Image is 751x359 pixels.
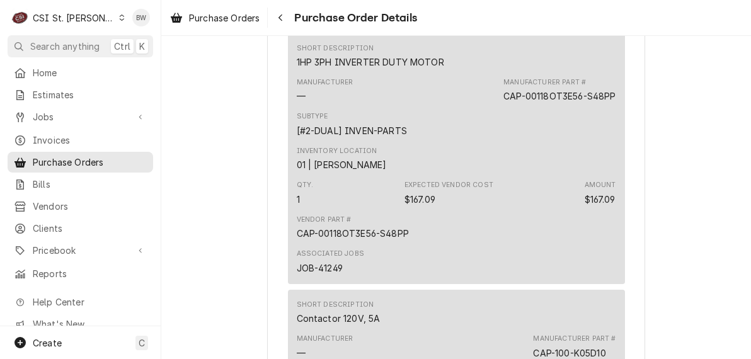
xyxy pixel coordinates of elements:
div: Manufacturer [297,77,353,88]
span: Ctrl [114,40,130,53]
span: Search anything [30,40,100,53]
a: Purchase Orders [8,152,153,173]
div: Short Description [297,43,444,69]
div: Inventory Location [297,146,377,156]
a: Go to Help Center [8,292,153,312]
a: Purchase Orders [165,8,265,28]
div: Inventory Location [297,146,387,171]
span: Invoices [33,134,147,147]
div: Vendor Part # [297,215,352,225]
div: Manufacturer Part # [533,334,616,344]
span: Reports [33,267,147,280]
div: Short Description [297,55,444,69]
div: Quantity [297,193,300,206]
div: Part Number [533,334,616,359]
a: Go to Pricebook [8,240,153,261]
div: Subtype [297,111,407,137]
div: Subtype [297,124,407,137]
a: Clients [8,218,153,239]
a: Bills [8,174,153,195]
div: Part Number [503,77,616,103]
div: Brad Wicks's Avatar [132,9,150,26]
div: CAP-00118OT3E56-S48PP [297,227,409,240]
div: Subtype [297,111,328,122]
button: Navigate back [270,8,290,28]
div: Manufacturer [297,77,353,103]
div: Short Description [297,300,374,310]
div: Amount [585,180,616,205]
div: Manufacturer [297,89,306,103]
div: Amount [585,193,616,206]
span: Purchase Order Details [290,9,417,26]
a: Go to Jobs [8,106,153,127]
a: Reports [8,263,153,284]
div: CSI St. [PERSON_NAME] [33,11,115,25]
a: Home [8,62,153,83]
span: Purchase Orders [33,156,147,169]
div: Short Description [297,300,381,325]
div: Expected Vendor Cost [404,193,435,206]
span: Help Center [33,295,146,309]
div: Short Description [297,43,374,54]
a: Estimates [8,84,153,105]
span: Estimates [33,88,147,101]
span: Bills [33,178,147,191]
div: Part Number [503,89,616,103]
div: Manufacturer Part # [503,77,586,88]
a: Go to What's New [8,314,153,334]
div: Amount [585,180,616,190]
div: Qty. [297,180,314,190]
span: K [139,40,145,53]
span: Clients [33,222,147,235]
div: Quantity [297,180,314,205]
div: Manufacturer [297,334,353,344]
div: Short Description [297,312,381,325]
div: Inventory Location [297,158,387,171]
button: Search anythingCtrlK [8,35,153,57]
a: Vendors [8,196,153,217]
span: Create [33,338,62,348]
a: Invoices [8,130,153,151]
span: Pricebook [33,244,128,257]
span: Home [33,66,147,79]
div: Expected Vendor Cost [404,180,493,205]
div: Manufacturer [297,334,353,359]
span: Vendors [33,200,147,213]
span: C [139,336,145,350]
div: Associated Jobs [297,249,364,259]
div: Expected Vendor Cost [404,180,493,190]
div: C [11,9,29,26]
div: BW [132,9,150,26]
span: Jobs [33,110,128,123]
div: CSI St. Louis's Avatar [11,9,29,26]
span: What's New [33,317,146,331]
span: Purchase Orders [189,11,260,25]
div: JOB-41249 [297,261,343,275]
div: Line Item [288,33,625,284]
